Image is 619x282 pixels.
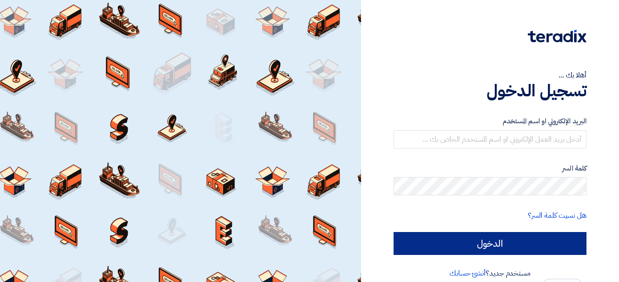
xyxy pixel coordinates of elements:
div: مستخدم جديد؟ [394,268,586,279]
h1: تسجيل الدخول [394,81,586,101]
a: هل نسيت كلمة السر؟ [528,210,586,221]
img: Teradix logo [528,30,586,43]
label: كلمة السر [394,163,586,174]
label: البريد الإلكتروني او اسم المستخدم [394,116,586,127]
input: الدخول [394,232,586,255]
a: أنشئ حسابك [449,268,486,279]
input: أدخل بريد العمل الإلكتروني او اسم المستخدم الخاص بك ... [394,130,586,149]
div: أهلا بك ... [394,70,586,81]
